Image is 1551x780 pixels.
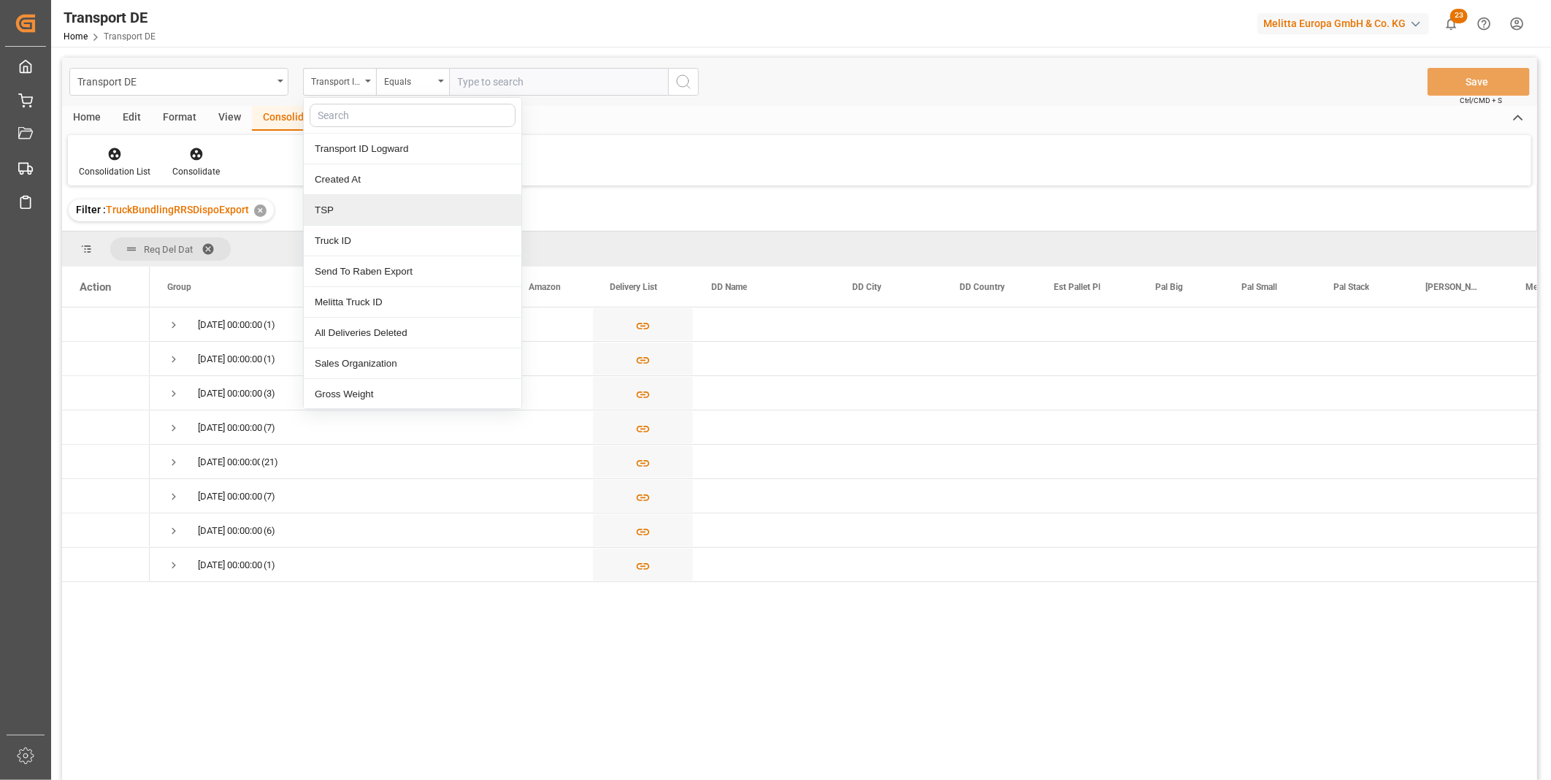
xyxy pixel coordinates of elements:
span: (21) [261,446,278,479]
span: Est Pallet Pl [1054,282,1100,292]
span: DD City [852,282,881,292]
span: (7) [264,411,275,445]
div: Edit [112,106,152,131]
div: Action [80,280,111,294]
div: Transport ID Logward [304,134,521,164]
div: Press SPACE to select this row. [62,376,150,410]
div: Format [152,106,207,131]
div: Truck ID [304,226,521,256]
div: Press SPACE to select this row. [62,479,150,513]
div: Consolidate [252,106,330,131]
input: Type to search [449,68,668,96]
a: Home [64,31,88,42]
div: Gross Weight [304,379,521,410]
div: Press SPACE to select this row. [62,445,150,479]
input: Search [310,104,516,127]
span: (1) [264,308,275,342]
div: [DATE] 00:00:00 [198,308,262,342]
div: Press SPACE to select this row. [62,548,150,582]
div: [DATE] 00:00:00 [198,480,262,513]
div: All Deliveries Deleted [304,318,521,348]
div: [DATE] 00:00:00 [198,377,262,410]
div: [DATE] 00:00:00 [198,411,262,445]
div: [DATE] 00:00:00 [198,548,262,582]
div: Consolidation List [79,165,150,178]
span: Amazon [529,282,561,292]
div: Sales Organization [304,348,521,379]
span: [PERSON_NAME] [1425,282,1477,292]
button: close menu [303,68,376,96]
div: Transport DE [64,7,156,28]
button: Help Center [1468,7,1501,40]
div: Melitta Europa GmbH & Co. KG [1257,13,1429,34]
div: Home [62,106,112,131]
span: Req Del Dat [144,244,193,255]
button: Melitta Europa GmbH & Co. KG [1257,9,1435,37]
div: Press SPACE to select this row. [62,342,150,376]
div: Press SPACE to select this row. [62,307,150,342]
div: Send To Raben Export [304,256,521,287]
div: Consolidate [172,165,220,178]
span: (3) [264,377,275,410]
span: DD Country [960,282,1005,292]
button: open menu [376,68,449,96]
button: search button [668,68,699,96]
span: Pal Big [1155,282,1183,292]
span: (1) [264,343,275,376]
button: Save [1428,68,1530,96]
div: Transport ID Logward [311,72,361,88]
span: Pal Small [1241,282,1277,292]
div: [DATE] 00:00:00 [198,343,262,376]
div: View [207,106,252,131]
div: Created At [304,164,521,195]
span: (1) [264,548,275,582]
span: (7) [264,480,275,513]
div: Equals [384,72,434,88]
span: Pal Stack [1333,282,1369,292]
span: Group [167,282,191,292]
div: [DATE] 00:00:00 [198,446,260,479]
div: Melitta Truck ID [304,287,521,318]
button: show 23 new notifications [1435,7,1468,40]
div: Press SPACE to select this row. [62,513,150,548]
span: DD Name [711,282,747,292]
span: Ctrl/CMD + S [1460,95,1502,106]
div: Transport DE [77,72,272,90]
span: Filter : [76,204,106,215]
div: Press SPACE to select this row. [62,410,150,445]
div: [DATE] 00:00:00 [198,514,262,548]
span: Delivery List [610,282,657,292]
span: 23 [1450,9,1468,23]
span: TruckBundlingRRSDispoExport [106,204,249,215]
div: ✕ [254,204,267,217]
div: TSP [304,195,521,226]
span: (6) [264,514,275,548]
button: open menu [69,68,288,96]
